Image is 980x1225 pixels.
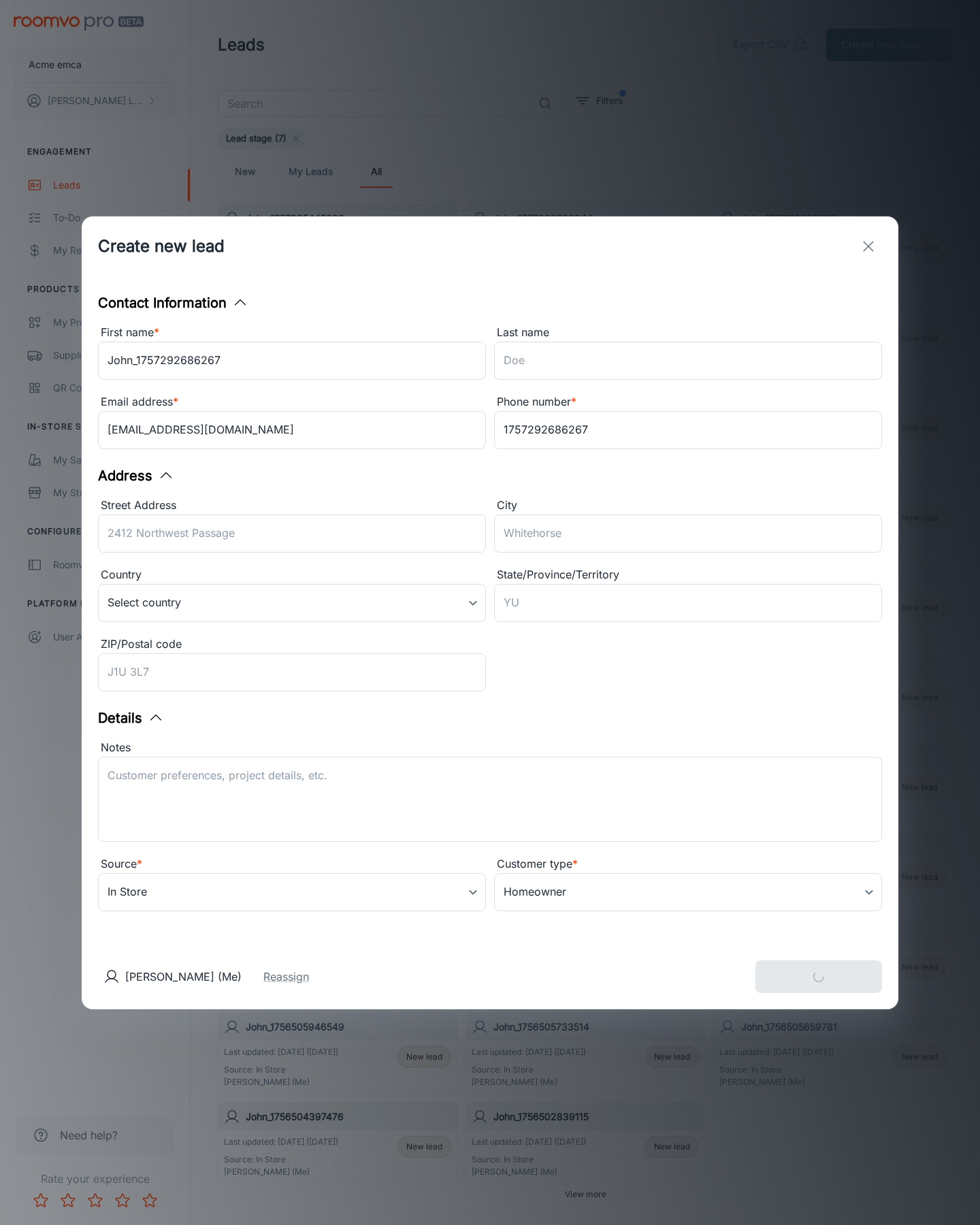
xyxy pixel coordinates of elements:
[494,497,882,514] div: City
[98,497,486,514] div: Street Address
[98,393,486,411] div: Email address
[98,234,225,259] h1: Create new lead
[98,584,486,622] div: Select country
[494,873,882,911] div: Homeowner
[494,342,882,380] input: Doe
[98,653,486,691] input: J1U 3L7
[98,324,486,342] div: First name
[98,739,882,757] div: Notes
[98,636,486,653] div: ZIP/Postal code
[98,411,486,449] input: myname@example.com
[494,324,882,342] div: Last name
[494,411,882,449] input: +1 439-123-4567
[98,855,486,873] div: Source
[494,393,882,411] div: Phone number
[855,233,882,260] button: exit
[98,873,486,911] div: In Store
[98,566,486,584] div: Country
[98,708,164,728] button: Details
[125,968,242,985] p: [PERSON_NAME] (Me)
[98,293,248,313] button: Contact Information
[494,514,882,553] input: Whitehorse
[494,855,882,873] div: Customer type
[98,342,486,380] input: John
[98,514,486,553] input: 2412 Northwest Passage
[494,566,882,584] div: State/Province/Territory
[263,968,309,985] button: Reassign
[494,584,882,622] input: YU
[98,465,174,486] button: Address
